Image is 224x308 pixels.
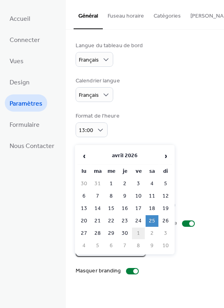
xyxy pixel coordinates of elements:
[159,178,172,190] td: 5
[105,215,118,227] td: 22
[118,190,131,202] td: 9
[5,73,34,90] a: Design
[91,148,158,165] th: avril 2026
[10,34,40,46] span: Connecter
[10,55,24,68] span: Vues
[105,228,118,239] td: 29
[118,240,131,252] td: 7
[91,166,104,177] th: ma
[5,10,35,27] a: Accueil
[132,203,145,214] td: 17
[159,203,172,214] td: 19
[78,166,90,177] th: lu
[76,42,143,50] div: Langue du tableau de bord
[105,203,118,214] td: 15
[118,166,131,177] th: je
[78,178,90,190] td: 30
[132,228,145,239] td: 1
[159,215,172,227] td: 26
[78,228,90,239] td: 27
[10,98,42,110] span: Paramètres
[5,94,47,112] a: Paramètres
[91,228,104,239] td: 28
[105,240,118,252] td: 6
[146,178,158,190] td: 4
[132,240,145,252] td: 8
[105,178,118,190] td: 1
[132,166,145,177] th: ve
[10,119,40,131] span: Formulaire
[79,90,99,101] span: Français
[5,137,59,154] a: Nous Contacter
[79,55,99,66] span: Français
[78,215,90,227] td: 20
[159,240,172,252] td: 10
[10,13,30,25] span: Accueil
[5,31,45,48] a: Connecter
[118,203,131,214] td: 16
[146,166,158,177] th: sa
[118,178,131,190] td: 2
[159,190,172,202] td: 12
[5,116,44,133] a: Formulaire
[146,190,158,202] td: 11
[76,112,120,120] div: Format de l'heure
[5,52,28,69] a: Vues
[146,215,158,227] td: 25
[91,178,104,190] td: 31
[78,190,90,202] td: 6
[76,267,121,275] div: Masquer branding
[146,228,158,239] td: 2
[146,240,158,252] td: 9
[118,215,131,227] td: 23
[118,228,131,239] td: 30
[132,215,145,227] td: 24
[78,240,90,252] td: 4
[76,77,120,85] div: Calendrier langue
[105,166,118,177] th: me
[160,148,172,164] span: ›
[91,190,104,202] td: 7
[10,76,30,89] span: Design
[159,228,172,239] td: 3
[91,203,104,214] td: 14
[78,203,90,214] td: 13
[146,203,158,214] td: 18
[10,140,54,152] span: Nous Contacter
[91,215,104,227] td: 21
[91,240,104,252] td: 5
[132,178,145,190] td: 3
[79,125,93,136] span: 13:00
[105,190,118,202] td: 8
[78,148,90,164] span: ‹
[132,190,145,202] td: 10
[159,166,172,177] th: di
